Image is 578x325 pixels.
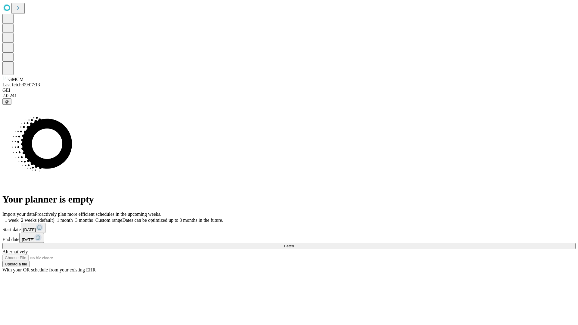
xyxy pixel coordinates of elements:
[2,98,11,105] button: @
[2,194,576,205] h1: Your planner is empty
[22,237,34,242] span: [DATE]
[19,233,44,243] button: [DATE]
[21,218,54,223] span: 2 weeks (default)
[2,223,576,233] div: Start date
[21,223,45,233] button: [DATE]
[95,218,122,223] span: Custom range
[2,243,576,249] button: Fetch
[23,227,36,232] span: [DATE]
[2,267,96,272] span: With your OR schedule from your existing EHR
[8,77,24,82] span: GMCM
[122,218,223,223] span: Dates can be optimized up to 3 months in the future.
[2,261,30,267] button: Upload a file
[2,249,28,254] span: Alternatively
[2,212,35,217] span: Import your data
[57,218,73,223] span: 1 month
[2,88,576,93] div: GEI
[35,212,161,217] span: Proactively plan more efficient schedules in the upcoming weeks.
[75,218,93,223] span: 3 months
[284,244,294,248] span: Fetch
[2,93,576,98] div: 2.0.241
[5,218,19,223] span: 1 week
[2,82,40,87] span: Last fetch: 09:07:13
[2,233,576,243] div: End date
[5,99,9,104] span: @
